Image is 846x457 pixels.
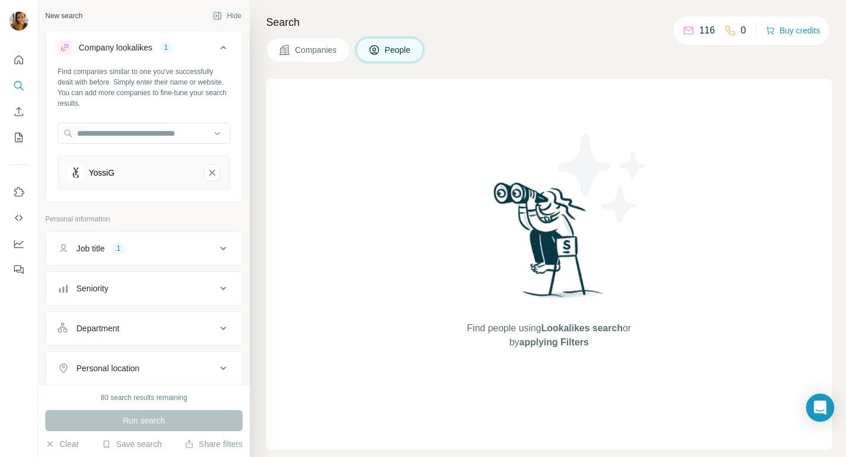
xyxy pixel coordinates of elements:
img: Surfe Illustration - Woman searching with binoculars [488,179,610,310]
span: Lookalikes search [541,323,623,333]
button: Share filters [184,438,243,450]
div: Company lookalikes [79,42,152,53]
button: My lists [9,127,28,148]
div: Open Intercom Messenger [806,394,834,422]
div: Seniority [76,283,108,294]
div: Department [76,322,119,334]
span: Find people using or by [455,321,643,350]
img: Surfe Illustration - Stars [549,126,655,231]
span: applying Filters [519,337,589,347]
div: Personal location [76,362,139,374]
div: 80 search results remaining [100,392,187,403]
div: 1 [112,243,125,254]
div: 1 [159,42,173,53]
button: Personal location [46,354,242,382]
span: People [385,44,412,56]
button: Job title1 [46,234,242,263]
button: Buy credits [766,22,820,39]
div: Job title [76,243,105,254]
p: 116 [699,23,715,38]
button: Search [9,75,28,96]
div: New search [45,11,82,21]
img: Avatar [9,12,28,31]
button: Department [46,314,242,342]
img: YossiG-logo [68,164,84,181]
button: Feedback [9,259,28,280]
button: Dashboard [9,233,28,254]
p: Personal information [45,214,243,224]
h4: Search [266,14,832,31]
div: YossiG [89,167,115,179]
button: YossiG-remove-button [204,164,220,181]
button: Seniority [46,274,242,303]
div: Find companies similar to one you've successfully dealt with before. Simply enter their name or w... [58,66,230,109]
button: Use Surfe API [9,207,28,228]
button: Company lookalikes1 [46,33,242,66]
button: Clear [45,438,79,450]
span: Companies [295,44,338,56]
button: Quick start [9,49,28,70]
button: Use Surfe on LinkedIn [9,182,28,203]
p: 0 [741,23,746,38]
button: Save search [102,438,162,450]
button: Hide [204,7,250,25]
button: Enrich CSV [9,101,28,122]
